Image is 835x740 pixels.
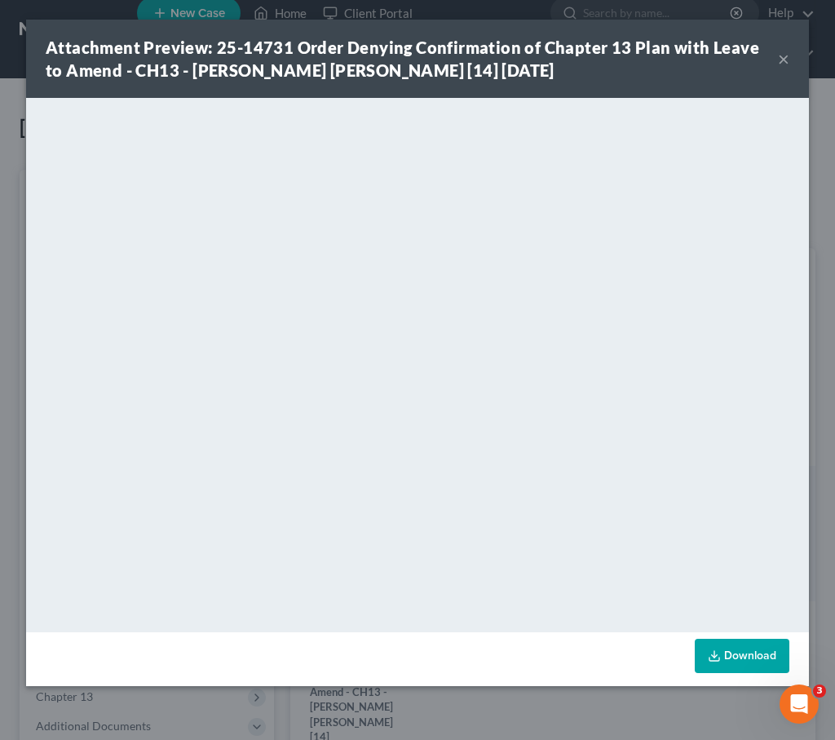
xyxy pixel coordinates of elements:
strong: Attachment Preview: 25-14731 Order Denying Confirmation of Chapter 13 Plan with Leave to Amend - ... [46,38,759,80]
span: 3 [813,685,826,698]
iframe: <object ng-attr-data='[URL][DOMAIN_NAME]' type='application/pdf' width='100%' height='650px'></ob... [26,98,809,628]
iframe: Intercom live chat [780,685,819,724]
button: × [778,49,789,69]
a: Download [695,639,789,673]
